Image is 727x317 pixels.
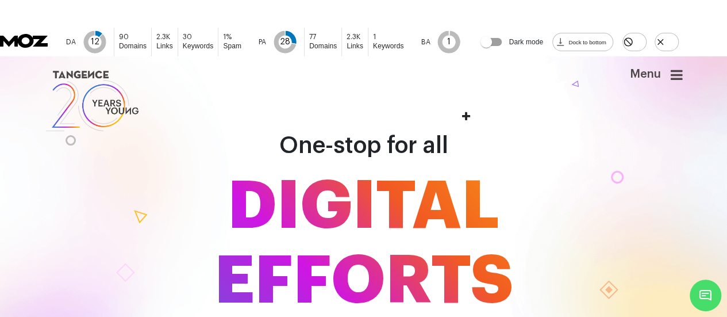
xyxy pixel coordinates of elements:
h1: BA [421,39,430,46]
span: 1 [373,33,376,40]
div: Close toolbar [655,33,679,51]
h2: Number of unique external linking domains. Two or more links from the same website are counted as... [119,33,147,41]
p: Keywords [373,41,404,51]
div: Hide MozBar on this domain [622,33,647,51]
span: 90 [119,33,129,40]
h2: Represents the percentage of sites with similar features we've found to be penalized or banned by... [223,33,241,41]
svg: Close toolbar [655,37,666,47]
span: 30 [183,33,192,40]
h2: Number of keywords for which this site ranks within the top 50 positions on Google US. [183,33,214,41]
text: 1 [447,38,451,46]
span: Chat Widget [690,280,721,311]
h2: Number of keywords for which this site ranks within the top 50 positions on Google US. [373,33,404,41]
span: One-stop for all [279,134,448,157]
span: Dark mode [509,37,543,47]
svg: Hide MozBar on this domain [623,37,633,47]
img: logo SVG [45,68,140,134]
text: 12 [91,38,99,46]
div: Brand Authority™ is a score (1-100) developed by Moz that measures the total strength of a brand. [421,28,463,56]
text: 28 [280,38,290,46]
h2: Number of unique pages linking to a target. Two or more links from the same page on a website are... [156,33,173,41]
div: Dock to bottom [552,33,613,51]
h2: Number of unique pages linking to a target. Two or more links from the same page on a website are... [347,33,363,41]
p: Links [156,41,173,51]
span: 77 [309,33,316,40]
h1: DA [66,39,76,46]
p: Spam [223,41,241,51]
p: Keywords [183,41,214,51]
p: Links [347,41,363,51]
span: 1% [223,33,232,40]
p: Domains [309,41,337,51]
div: Predicts a root domain's ranking potential relative to the domains in our index. [66,28,109,56]
span: 2.3K [347,33,360,40]
p: Domains [119,41,147,51]
span: 2.3K [156,33,170,40]
div: Predicts a page's ranking potential in search engines based on an algorithm of link metrics. [259,28,299,56]
h2: Number of unique external linking domains. Two or more links from the same website are counted as... [309,33,337,41]
h1: PA [259,39,266,46]
span: Dock to bottom [562,39,613,45]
